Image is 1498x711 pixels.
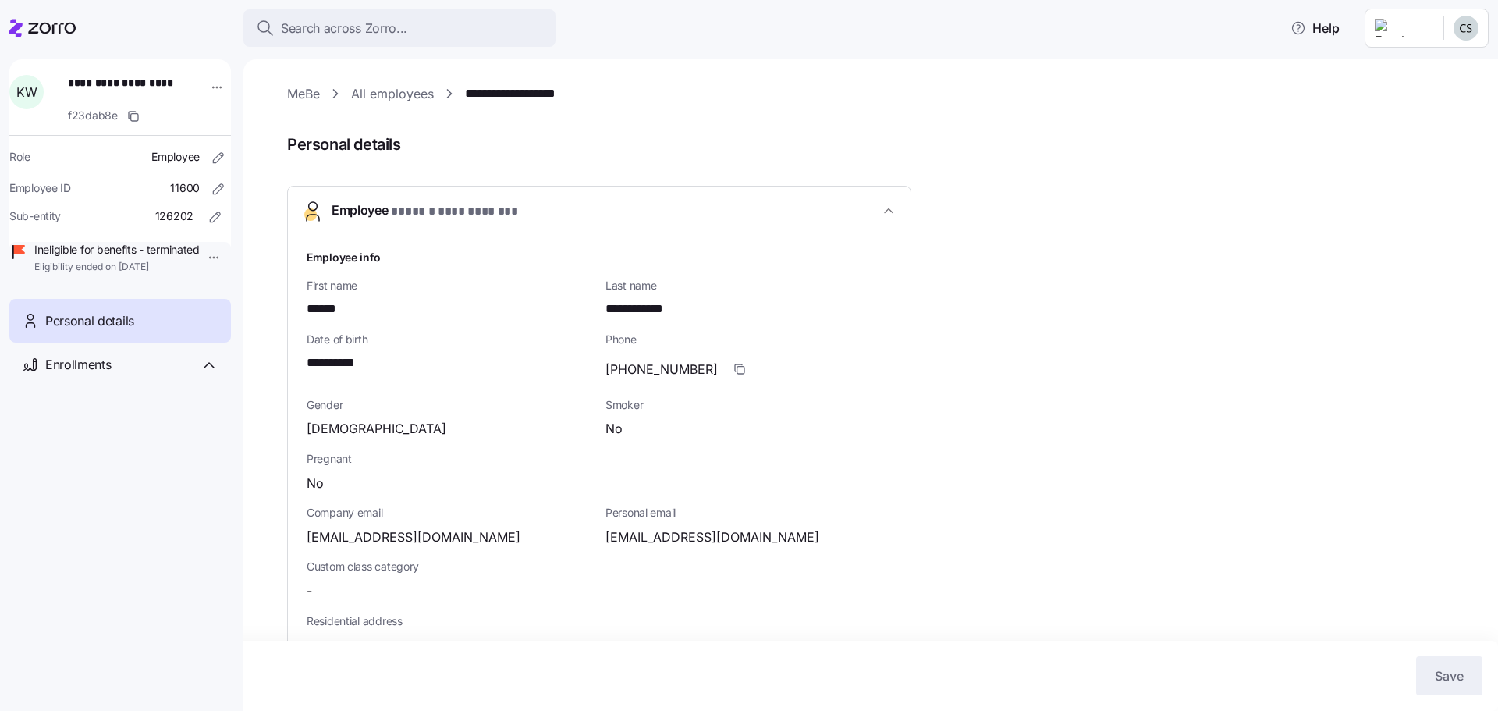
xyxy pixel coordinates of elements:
[307,249,892,265] h1: Employee info
[307,278,593,293] span: First name
[34,242,200,258] span: Ineligible for benefits - terminated
[45,311,134,331] span: Personal details
[307,397,593,413] span: Gender
[1416,656,1482,695] button: Save
[307,613,892,629] span: Residential address
[68,108,118,123] span: f23dab8e
[155,208,193,224] span: 126202
[307,419,446,439] span: [DEMOGRAPHIC_DATA]
[605,419,623,439] span: No
[281,19,407,38] span: Search across Zorro...
[9,180,71,196] span: Employee ID
[45,355,111,375] span: Enrollments
[307,505,593,521] span: Company email
[605,397,892,413] span: Smoker
[307,528,520,547] span: [EMAIL_ADDRESS][DOMAIN_NAME]
[351,84,434,104] a: All employees
[1278,12,1352,44] button: Help
[243,9,556,47] button: Search across Zorro...
[307,559,593,574] span: Custom class category
[307,474,324,493] span: No
[1454,16,1478,41] img: 2df6d97b4bcaa7f1b4a2ee07b0c0b24b
[605,360,718,379] span: [PHONE_NUMBER]
[307,451,892,467] span: Pregnant
[287,84,320,104] a: MeBe
[1290,19,1340,37] span: Help
[605,332,892,347] span: Phone
[307,332,593,347] span: Date of birth
[9,208,61,224] span: Sub-entity
[170,180,200,196] span: 11600
[9,149,30,165] span: Role
[605,528,819,547] span: [EMAIL_ADDRESS][DOMAIN_NAME]
[605,505,892,521] span: Personal email
[287,132,1476,158] span: Personal details
[34,261,200,274] span: Eligibility ended on [DATE]
[1435,667,1464,685] span: Save
[151,149,200,165] span: Employee
[16,86,37,98] span: K W
[1375,19,1431,37] img: Employer logo
[307,581,312,601] span: -
[605,278,892,293] span: Last name
[332,201,524,222] span: Employee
